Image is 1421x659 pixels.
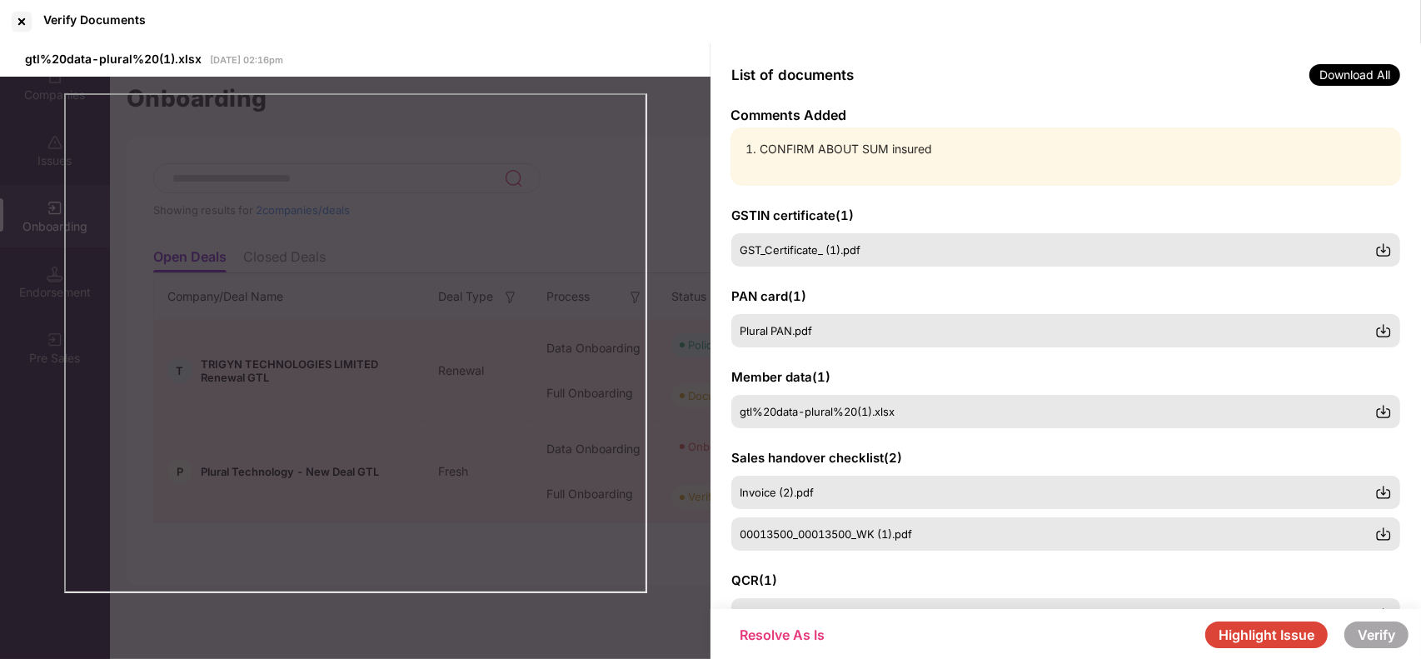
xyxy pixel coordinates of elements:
img: svg+xml;base64,PHN2ZyBpZD0iRG93bmxvYWQtMzJ4MzIiIHhtbG5zPSJodHRwOi8vd3d3LnczLm9yZy8yMDAwL3N2ZyIgd2... [1375,242,1392,258]
span: GST_Certificate_ (1).pdf [740,243,860,257]
span: Download All [1309,64,1400,86]
img: svg+xml;base64,PHN2ZyBpZD0iRG93bmxvYWQtMzJ4MzIiIHhtbG5zPSJodHRwOi8vd3d3LnczLm9yZy8yMDAwL3N2ZyIgd2... [1375,484,1392,501]
span: QCR ( 1 ) [731,572,777,588]
img: svg+xml;base64,PHN2ZyBpZD0iRG93bmxvYWQtMzJ4MzIiIHhtbG5zPSJodHRwOi8vd3d3LnczLm9yZy8yMDAwL3N2ZyIgd2... [1375,607,1392,623]
span: PAN card ( 1 ) [731,288,806,304]
span: List of documents [731,67,854,83]
button: Highlight Issue [1205,622,1328,648]
span: Plural PAN.pdf [740,324,812,337]
div: Verify Documents [43,12,146,27]
iframe: msdoc-iframe [64,93,647,593]
span: GSTIN certificate ( 1 ) [731,207,854,223]
p: Comments Added [730,107,1401,123]
span: gtl%20data-plural%20(1).xlsx [740,405,895,418]
button: Verify [1344,622,1409,648]
span: [DATE] 02:16pm [210,54,283,66]
span: Sales handover checklist ( 2 ) [731,450,902,466]
img: svg+xml;base64,PHN2ZyBpZD0iRG93bmxvYWQtMzJ4MzIiIHhtbG5zPSJodHRwOi8vd3d3LnczLm9yZy8yMDAwL3N2ZyIgd2... [1375,526,1392,542]
span: Member data ( 1 ) [731,369,830,385]
img: svg+xml;base64,PHN2ZyBpZD0iRG93bmxvYWQtMzJ4MzIiIHhtbG5zPSJodHRwOi8vd3d3LnczLm9yZy8yMDAwL3N2ZyIgd2... [1375,403,1392,420]
span: 00013500_00013500_WK (1).pdf [740,527,912,541]
button: Resolve As Is [723,622,841,647]
img: svg+xml;base64,PHN2ZyBpZD0iRG93bmxvYWQtMzJ4MzIiIHhtbG5zPSJodHRwOi8vd3d3LnczLm9yZy8yMDAwL3N2ZyIgd2... [1375,322,1392,339]
span: GHI_Format_2024-25 -Plural.xlsx [740,608,910,622]
li: CONFIRM ABOUT SUM insured [760,140,1389,158]
span: Invoice (2).pdf [740,486,814,499]
span: gtl%20data-plural%20(1).xlsx [25,52,202,66]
